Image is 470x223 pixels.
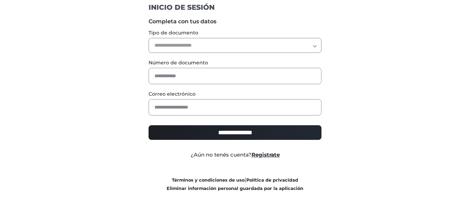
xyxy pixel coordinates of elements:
[149,29,321,37] label: Tipo de documento
[149,59,321,66] label: Número de documento
[167,186,303,191] a: Eliminar información personal guardada por la aplicación
[246,177,298,183] a: Política de privacidad
[143,151,327,159] div: ¿Aún no tenés cuenta?
[172,177,245,183] a: Términos y condiciones de uso
[149,17,321,26] label: Completa con tus datos
[252,151,280,158] a: Registrate
[149,90,321,98] label: Correo electrónico
[149,3,321,12] h1: INICIO DE SESIÓN
[143,176,327,192] div: |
